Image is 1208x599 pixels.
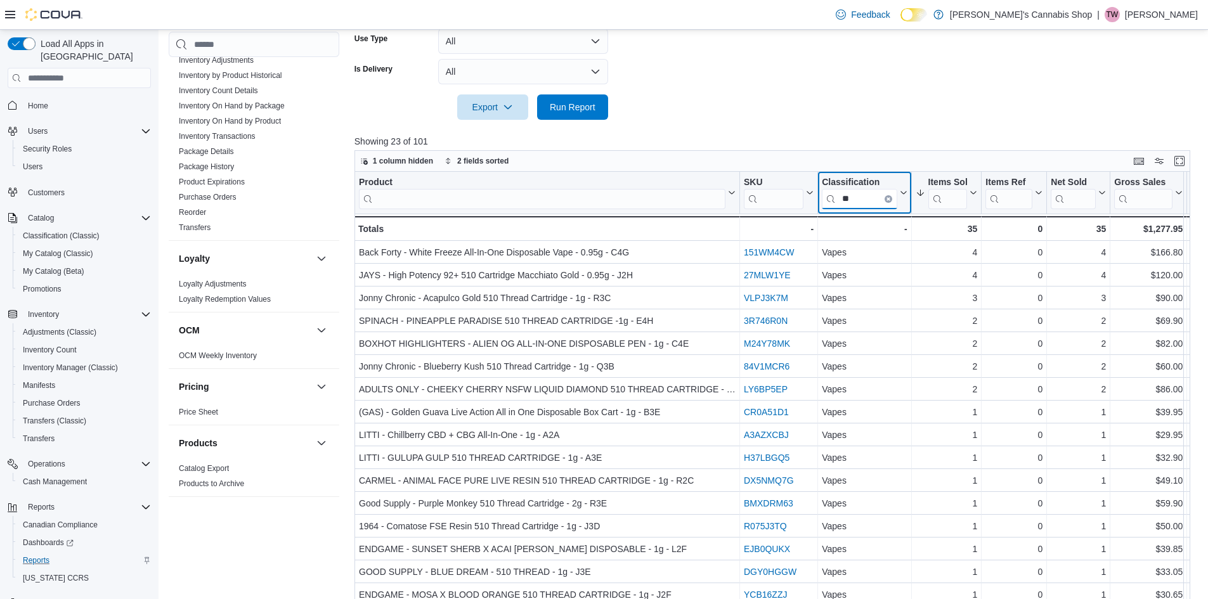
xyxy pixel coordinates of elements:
[1131,153,1146,169] button: Keyboard shortcuts
[179,437,218,449] h3: Products
[1152,153,1167,169] button: Display options
[18,246,151,261] span: My Catalog (Classic)
[928,177,967,189] div: Items Sold
[915,473,977,488] div: 1
[457,156,509,166] span: 2 fields sorted
[822,404,907,420] div: Vapes
[23,327,96,337] span: Adjustments (Classic)
[28,459,65,469] span: Operations
[179,193,237,202] a: Purchase Orders
[537,94,608,120] button: Run Report
[179,380,209,393] h3: Pricing
[985,177,1032,209] div: Items Ref
[18,228,151,243] span: Classification (Classic)
[359,427,736,442] div: LITTI - Chillberry CBD + CBG All-In-One - 1g - A2A
[1114,427,1183,442] div: $29.95
[1051,177,1106,209] button: Net Sold
[884,195,892,203] button: Clear input
[1114,359,1183,374] div: $60.00
[23,345,77,355] span: Inventory Count
[359,313,736,328] div: SPINACH - PINEAPPLE PARADISE 510 THREAD CARTRIDGE -1g - E4H
[23,477,87,487] span: Cash Management
[179,463,229,473] span: Catalog Export
[18,360,123,375] a: Inventory Manager (Classic)
[23,266,84,276] span: My Catalog (Beta)
[13,377,156,394] button: Manifests
[822,496,907,511] div: Vapes
[18,378,60,393] a: Manifests
[13,323,156,341] button: Adjustments (Classic)
[179,252,311,265] button: Loyalty
[1051,427,1106,442] div: 1
[915,359,977,374] div: 2
[179,294,271,304] span: Loyalty Redemption Values
[179,101,285,110] a: Inventory On Hand by Package
[314,435,329,451] button: Products
[18,517,103,532] a: Canadian Compliance
[950,7,1092,22] p: [PERSON_NAME]'s Cannabis Shop
[13,245,156,262] button: My Catalog (Classic)
[314,323,329,338] button: OCM
[1105,7,1120,22] div: Taylor Willson
[23,307,64,322] button: Inventory
[457,94,528,120] button: Export
[822,336,907,351] div: Vapes
[744,316,788,326] a: 3R746R0N
[23,456,151,472] span: Operations
[18,264,151,279] span: My Catalog (Beta)
[179,71,282,80] a: Inventory by Product Historical
[23,248,93,259] span: My Catalog (Classic)
[13,473,156,491] button: Cash Management
[915,267,977,283] div: 4
[465,94,521,120] span: Export
[169,461,339,496] div: Products
[23,380,55,390] span: Manifests
[744,177,803,189] div: SKU
[179,177,245,187] span: Product Expirations
[179,380,311,393] button: Pricing
[744,453,789,463] a: H37LBGQ5
[179,177,245,186] a: Product Expirations
[179,116,281,126] span: Inventory On Hand by Product
[13,158,156,176] button: Users
[1114,313,1183,328] div: $69.90
[18,246,98,261] a: My Catalog (Classic)
[23,210,151,226] span: Catalog
[179,351,257,361] span: OCM Weekly Inventory
[359,518,736,534] div: 1964 - Comatose FSE Resin 510 Thread Cartridge - 1g - J3D
[23,97,151,113] span: Home
[3,498,156,516] button: Reports
[13,516,156,534] button: Canadian Compliance
[985,290,1042,306] div: 0
[179,324,200,337] h3: OCM
[822,313,907,328] div: Vapes
[18,570,151,586] span: Washington CCRS
[1114,382,1183,397] div: $86.00
[438,59,608,84] button: All
[179,464,229,473] a: Catalog Export
[18,396,151,411] span: Purchase Orders
[358,221,736,236] div: Totals
[179,147,234,156] a: Package Details
[23,231,100,241] span: Classification (Classic)
[985,336,1042,351] div: 0
[744,430,789,440] a: A3AZXCBJ
[23,162,42,172] span: Users
[985,359,1042,374] div: 0
[314,251,329,266] button: Loyalty
[1107,7,1119,22] span: TW
[179,146,234,157] span: Package Details
[23,416,86,426] span: Transfers (Classic)
[18,431,60,446] a: Transfers
[18,141,151,157] span: Security Roles
[744,407,789,417] a: CR0A51D1
[822,177,897,209] div: Classification
[1051,450,1106,465] div: 1
[179,162,234,171] a: Package History
[18,281,151,297] span: Promotions
[18,141,77,157] a: Security Roles
[915,245,977,260] div: 4
[915,427,977,442] div: 1
[1114,177,1172,209] div: Gross Sales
